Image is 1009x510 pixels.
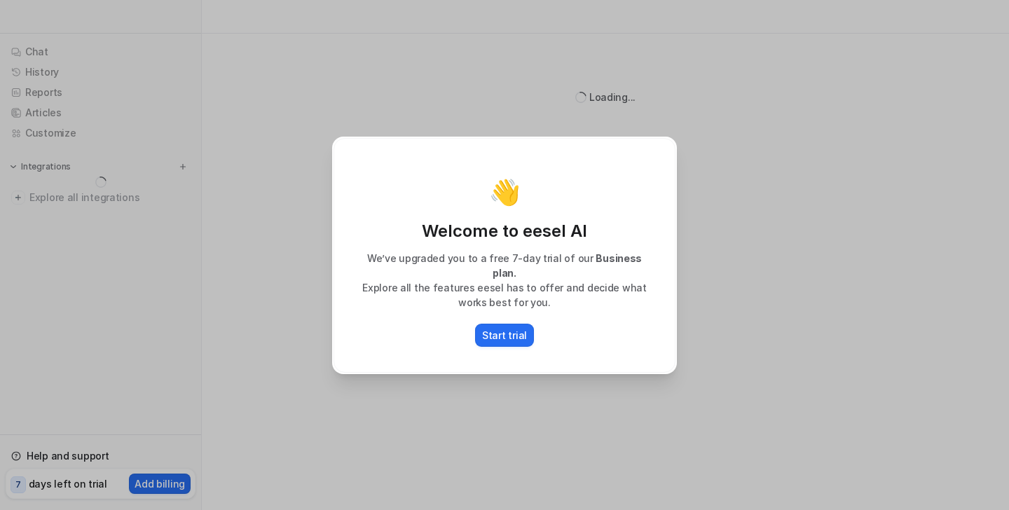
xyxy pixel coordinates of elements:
[348,280,661,310] p: Explore all the features eesel has to offer and decide what works best for you.
[348,251,661,280] p: We’ve upgraded you to a free 7-day trial of our
[489,178,521,206] p: 👋
[348,220,661,242] p: Welcome to eesel AI
[475,324,534,347] button: Start trial
[482,328,527,343] p: Start trial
